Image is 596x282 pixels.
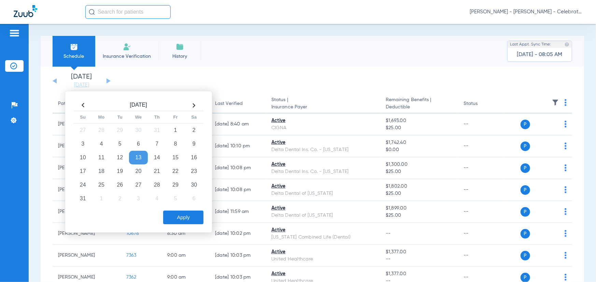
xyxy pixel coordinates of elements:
[92,100,185,111] th: [DATE]
[386,146,453,153] span: $0.00
[386,256,453,263] span: --
[458,179,504,201] td: --
[271,190,375,197] div: Delta Dental of [US_STATE]
[386,270,453,278] span: $1,377.00
[565,42,569,47] img: last sync help info
[162,223,210,245] td: 8:30 AM
[162,245,210,267] td: 9:00 AM
[386,161,453,168] span: $1,300.00
[565,208,567,215] img: group-dot-blue.svg
[271,124,375,132] div: CIGNA
[386,124,453,132] span: $25.00
[176,43,184,51] img: History
[386,168,453,175] span: $25.00
[521,251,530,260] span: P
[271,270,375,278] div: Active
[210,245,266,267] td: [DATE] 10:03 PM
[210,201,266,223] td: [DATE] 11:59 AM
[458,113,504,135] td: --
[271,212,375,219] div: Delta Dental of [US_STATE]
[100,53,153,60] span: Insurance Verification
[210,135,266,157] td: [DATE] 10:10 PM
[210,157,266,179] td: [DATE] 10:08 PM
[458,223,504,245] td: --
[565,186,567,193] img: group-dot-blue.svg
[53,223,121,245] td: [PERSON_NAME]
[164,53,196,60] span: History
[562,249,596,282] iframe: Chat Widget
[552,99,559,106] img: filter.svg
[386,190,453,197] span: $25.00
[510,41,551,48] span: Last Appt. Sync Time:
[521,120,530,129] span: P
[517,51,563,58] span: [DATE] - 08:05 AM
[123,43,131,51] img: Manual Insurance Verification
[271,104,375,111] span: Insurance Payer
[126,253,136,258] span: 7363
[565,121,567,127] img: group-dot-blue.svg
[126,275,136,280] span: 7362
[386,139,453,146] span: $1,742.40
[521,207,530,217] span: P
[210,179,266,201] td: [DATE] 10:08 PM
[380,94,458,113] th: Remaining Benefits |
[271,227,375,234] div: Active
[565,143,567,149] img: group-dot-blue.svg
[215,100,260,107] div: Last Verified
[271,168,375,175] div: Delta Dental Ins. Co. - [US_STATE]
[521,229,530,239] span: P
[271,146,375,153] div: Delta Dental Ins. Co. - [US_STATE]
[210,113,266,135] td: [DATE] 8:40 AM
[271,161,375,168] div: Active
[85,5,171,19] input: Search for patients
[271,205,375,212] div: Active
[386,183,453,190] span: $1,802.00
[386,205,453,212] span: $1,899.00
[215,100,243,107] div: Last Verified
[386,212,453,219] span: $25.00
[386,231,391,236] span: --
[271,249,375,256] div: Active
[565,230,567,237] img: group-dot-blue.svg
[271,256,375,263] div: United Healthcare
[89,9,95,15] img: Search Icon
[271,234,375,241] div: [US_STATE] Combined Life (Dental)
[386,104,453,111] span: Deductible
[458,135,504,157] td: --
[470,9,582,15] span: [PERSON_NAME] - [PERSON_NAME] - Celebration Pediatric Dentistry
[9,29,20,37] img: hamburger-icon
[521,185,530,195] span: P
[521,142,530,151] span: P
[58,100,88,107] div: Patient Name
[58,53,90,60] span: Schedule
[386,117,453,124] span: $1,693.00
[458,245,504,267] td: --
[565,99,567,106] img: group-dot-blue.svg
[386,249,453,256] span: $1,377.00
[163,211,203,224] button: Apply
[458,94,504,113] th: Status
[70,43,78,51] img: Schedule
[210,223,266,245] td: [DATE] 10:02 PM
[53,245,121,267] td: [PERSON_NAME]
[58,100,115,107] div: Patient Name
[458,201,504,223] td: --
[271,117,375,124] div: Active
[14,5,37,17] img: Zuub Logo
[521,163,530,173] span: P
[126,231,139,236] span: 10678
[458,157,504,179] td: --
[271,183,375,190] div: Active
[61,82,102,89] a: [DATE]
[266,94,380,113] th: Status |
[61,73,102,89] li: [DATE]
[565,164,567,171] img: group-dot-blue.svg
[271,139,375,146] div: Active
